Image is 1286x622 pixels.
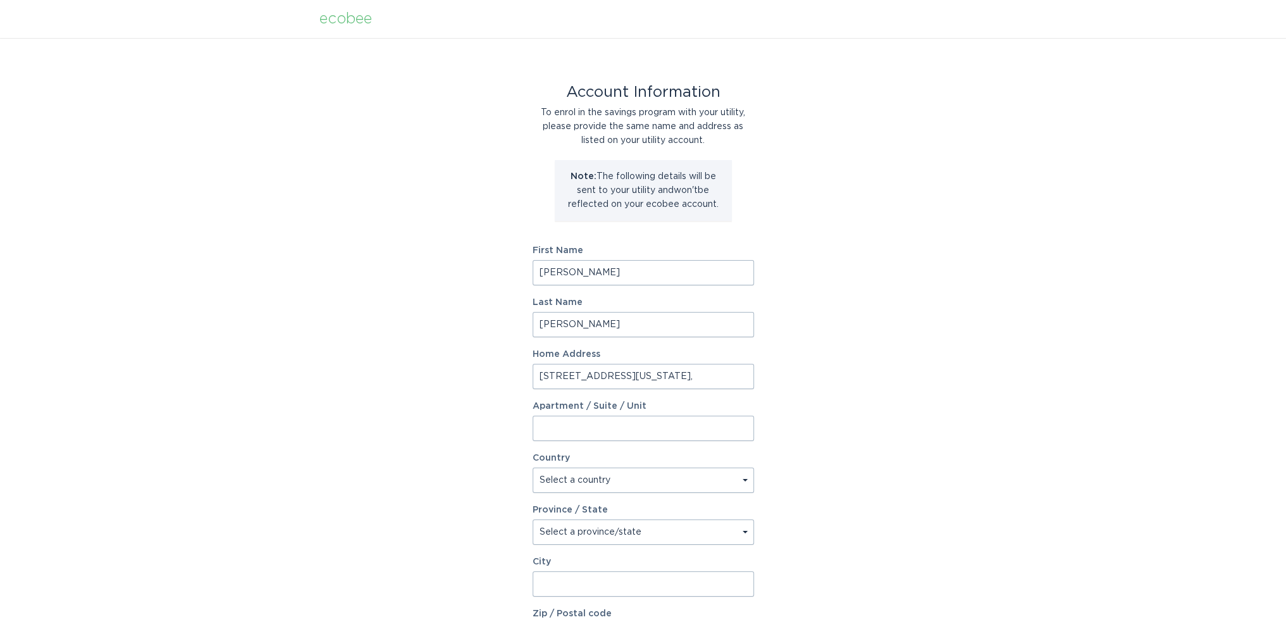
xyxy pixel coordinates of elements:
[533,454,570,463] label: Country
[564,170,722,211] p: The following details will be sent to your utility and won't be reflected on your ecobee account.
[319,12,372,26] div: ecobee
[571,172,597,181] strong: Note:
[533,106,754,147] div: To enrol in the savings program with your utility, please provide the same name and address as li...
[533,609,754,618] label: Zip / Postal code
[533,246,754,255] label: First Name
[533,402,754,411] label: Apartment / Suite / Unit
[533,85,754,99] div: Account Information
[533,506,608,514] label: Province / State
[533,350,754,359] label: Home Address
[533,298,754,307] label: Last Name
[533,557,754,566] label: City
